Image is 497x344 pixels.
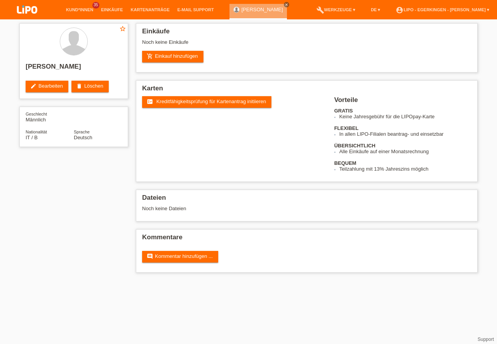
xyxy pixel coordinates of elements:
div: Männlich [26,111,74,123]
li: Alle Einkäufe auf einer Monatsrechnung [339,149,471,154]
a: account_circleLIPO - Egerkingen - [PERSON_NAME] ▾ [392,7,493,12]
a: Support [478,337,494,342]
a: DE ▾ [367,7,384,12]
i: account_circle [396,6,403,14]
a: close [284,2,289,7]
a: buildWerkzeuge ▾ [313,7,360,12]
li: In allen LIPO-Filialen beantrag- und einsetzbar [339,131,471,137]
span: Italien / B / 02.09.2021 [26,135,38,140]
i: edit [30,83,36,89]
b: FLEXIBEL [334,125,359,131]
i: comment [147,253,153,259]
a: Einkäufe [97,7,127,12]
div: Noch keine Einkäufe [142,39,471,51]
i: fact_check [147,99,153,105]
span: Kreditfähigkeitsprüfung für Kartenantrag initiieren [156,99,266,104]
b: BEQUEM [334,160,356,166]
b: ÜBERSICHTLICH [334,143,375,149]
i: close [285,3,288,7]
h2: Dateien [142,194,471,206]
a: deleteLöschen [71,81,109,92]
h2: Vorteile [334,96,471,108]
li: Teilzahlung mit 13% Jahreszins möglich [339,166,471,172]
i: delete [76,83,82,89]
i: add_shopping_cart [147,53,153,59]
span: Nationalität [26,130,47,134]
h2: Einkäufe [142,28,471,39]
i: build [316,6,324,14]
span: Sprache [74,130,90,134]
a: fact_check Kreditfähigkeitsprüfung für Kartenantrag initiieren [142,96,271,108]
h2: Kommentare [142,233,471,245]
span: Geschlecht [26,112,47,116]
span: Deutsch [74,135,92,140]
a: LIPO pay [8,16,47,22]
li: Keine Jahresgebühr für die LIPOpay-Karte [339,114,471,119]
h2: Karten [142,85,471,96]
a: editBearbeiten [26,81,68,92]
span: 35 [92,2,99,9]
a: [PERSON_NAME] [242,7,283,12]
a: Kund*innen [62,7,97,12]
a: star_border [119,25,126,33]
div: Noch keine Dateien [142,206,379,211]
a: add_shopping_cartEinkauf hinzufügen [142,51,203,62]
a: commentKommentar hinzufügen ... [142,251,218,263]
i: star_border [119,25,126,32]
a: Kartenanträge [127,7,174,12]
a: E-Mail Support [174,7,218,12]
b: GRATIS [334,108,353,114]
h2: [PERSON_NAME] [26,63,122,74]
